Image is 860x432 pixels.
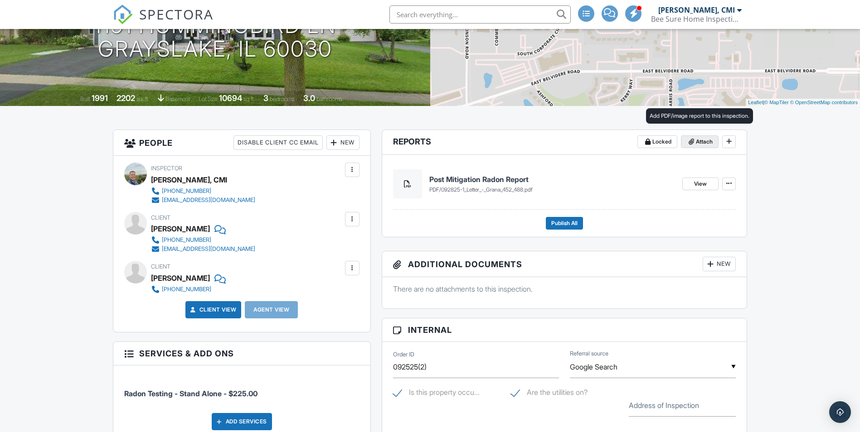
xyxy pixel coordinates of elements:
div: | [746,99,860,106]
span: bathrooms [316,96,342,102]
span: Built [80,96,90,102]
span: SPECTORA [139,5,214,24]
div: New [326,135,360,150]
div: Add Services [212,413,272,430]
div: 2202 [117,93,135,103]
div: 3.0 [303,93,315,103]
input: Address of Inspection [629,394,736,417]
span: basement [165,96,190,102]
a: © MapTiler [764,100,789,105]
div: New [703,257,736,271]
div: 10694 [219,93,242,103]
div: [PERSON_NAME] [151,271,210,285]
div: [PERSON_NAME], CMI [151,173,227,187]
span: Client [151,263,170,270]
input: Search everything... [389,5,571,24]
div: 3 [263,93,268,103]
h1: 1191 Hummingbird Ln Grayslake, IL 60030 [93,14,336,62]
div: Bee Sure Home Inspection Svcs. [651,14,742,24]
div: 1991 [92,93,108,103]
label: Are the utilities on? [511,388,588,399]
h3: Additional Documents [382,251,747,277]
div: [PHONE_NUMBER] [162,286,211,293]
label: Order ID [393,350,414,359]
a: © OpenStreetMap contributors [790,100,858,105]
p: There are no attachments to this inspection. [393,284,736,294]
img: The Best Home Inspection Software - Spectora [113,5,133,24]
a: [PHONE_NUMBER] [151,187,255,196]
div: Disable Client CC Email [233,135,323,150]
li: Service: Radon Testing - Stand Alone [124,372,360,406]
span: Radon Testing - Stand Alone - $225.00 [124,389,258,398]
span: sq. ft. [136,96,149,102]
a: SPECTORA [113,12,214,31]
h3: People [113,130,370,156]
span: bedrooms [270,96,295,102]
div: [PHONE_NUMBER] [162,236,211,244]
a: [PHONE_NUMBER] [151,285,219,294]
div: [EMAIL_ADDRESS][DOMAIN_NAME] [162,245,255,253]
div: [EMAIL_ADDRESS][DOMAIN_NAME] [162,197,255,204]
a: Client View [189,305,237,314]
h3: Services & Add ons [113,342,370,365]
span: Lot Size [199,96,218,102]
span: Client [151,214,170,221]
label: Is this property occupied? [393,388,480,399]
a: [PHONE_NUMBER] [151,235,255,245]
a: [EMAIL_ADDRESS][DOMAIN_NAME] [151,196,255,205]
label: Address of Inspection [629,400,699,410]
div: [PHONE_NUMBER] [162,187,211,195]
label: Referral source [570,350,608,358]
a: [EMAIL_ADDRESS][DOMAIN_NAME] [151,245,255,254]
div: File attached! [764,25,834,47]
span: sq.ft. [243,96,255,102]
h3: Internal [382,318,747,342]
div: [PERSON_NAME] [151,222,210,235]
div: [PERSON_NAME], CMI [658,5,735,14]
span: Inspector [151,165,182,172]
div: Open Intercom Messenger [829,401,851,423]
a: Leaflet [748,100,763,105]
